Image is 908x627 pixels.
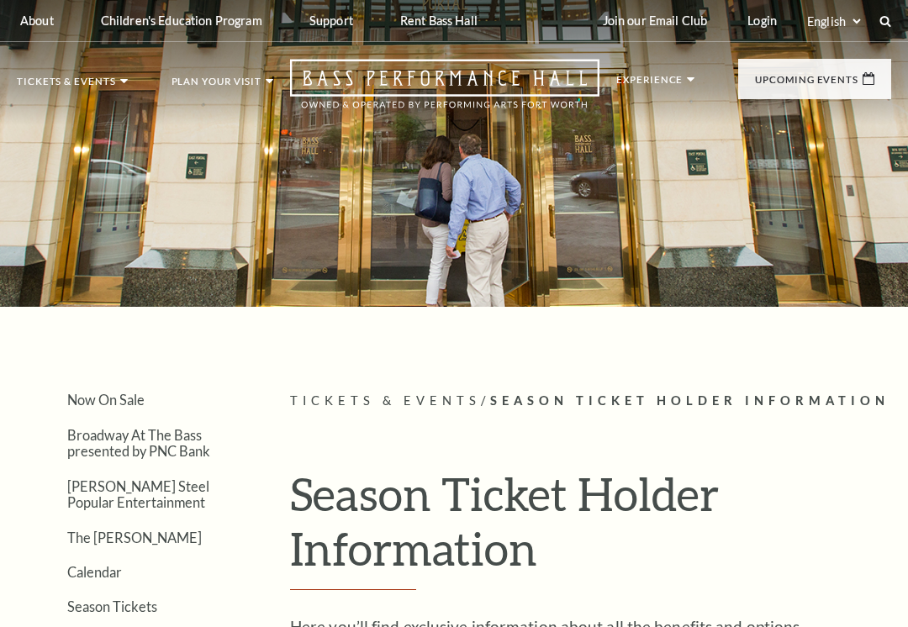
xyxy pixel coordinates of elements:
p: / [290,391,891,412]
a: Broadway At The Bass presented by PNC Bank [67,427,210,459]
a: [PERSON_NAME] Steel Popular Entertainment [67,478,209,510]
a: The [PERSON_NAME] [67,530,202,545]
p: Children's Education Program [101,13,262,28]
a: Now On Sale [67,392,145,408]
span: Tickets & Events [290,393,481,408]
a: Season Tickets [67,598,157,614]
p: About [20,13,54,28]
a: Calendar [67,564,122,580]
span: Season Ticket Holder Information [490,393,890,408]
p: Upcoming Events [755,75,858,93]
p: Experience [616,75,683,93]
p: Rent Bass Hall [400,13,478,28]
p: Tickets & Events [17,76,116,95]
p: Support [309,13,353,28]
h1: Season Ticket Holder Information [290,466,891,590]
p: Plan Your Visit [172,76,262,95]
select: Select: [804,13,863,29]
